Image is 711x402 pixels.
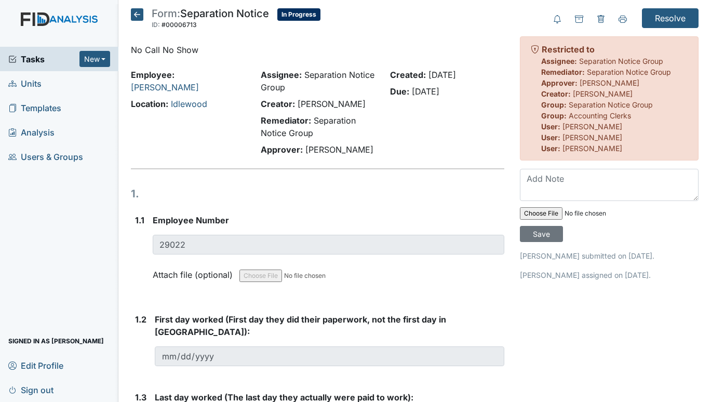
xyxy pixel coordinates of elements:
strong: Approver: [541,78,578,87]
span: Units [8,75,42,91]
a: [PERSON_NAME] [131,82,199,92]
span: [PERSON_NAME] [573,89,633,98]
span: [PERSON_NAME] [580,78,639,87]
span: [PERSON_NAME] [298,99,366,109]
span: ID: [152,21,160,29]
span: [PERSON_NAME] [562,144,622,153]
span: [PERSON_NAME] [305,144,373,155]
strong: Group: [541,100,567,109]
input: Resolve [642,8,699,28]
strong: Approver: [261,144,303,155]
span: Form: [152,7,180,20]
span: First day worked (First day they did their paperwork, not the first day in [GEOGRAPHIC_DATA]): [155,314,446,337]
span: In Progress [277,8,320,21]
label: Attach file (optional) [153,263,237,281]
strong: Created: [390,70,426,80]
strong: User: [541,133,560,142]
h1: 1. [131,186,504,202]
span: [PERSON_NAME] [562,122,622,131]
div: Separation Notice [152,8,269,31]
strong: Due: [390,86,409,97]
span: Templates [8,100,61,116]
strong: Restricted to [542,44,595,55]
a: Tasks [8,53,79,65]
strong: Location: [131,99,168,109]
span: [DATE] [412,86,439,97]
span: Separation Notice Group [587,68,671,76]
strong: Remediator: [261,115,311,126]
strong: Group: [541,111,567,120]
button: New [79,51,111,67]
p: No Call No Show [131,44,504,56]
span: Employee Number [153,215,229,225]
strong: User: [541,144,560,153]
span: Separation Notice Group [569,100,653,109]
strong: Employee: [131,70,175,80]
strong: Creator: [541,89,571,98]
p: [PERSON_NAME] submitted on [DATE]. [520,250,699,261]
strong: Assignee: [261,70,302,80]
span: Separation Notice Group [261,70,374,92]
span: [PERSON_NAME] [562,133,622,142]
span: Users & Groups [8,149,83,165]
strong: Creator: [261,99,295,109]
span: #00006713 [162,21,197,29]
input: Save [520,226,563,242]
span: Sign out [8,382,53,398]
span: Edit Profile [8,357,63,373]
strong: Assignee: [541,57,577,65]
label: 1.1 [135,214,144,226]
a: Idlewood [171,99,207,109]
span: [DATE] [428,70,456,80]
p: [PERSON_NAME] assigned on [DATE]. [520,270,699,280]
span: Analysis [8,124,55,140]
span: Separation Notice Group [579,57,663,65]
strong: Remediator: [541,68,585,76]
strong: User: [541,122,560,131]
span: Accounting Clerks [569,111,631,120]
span: Signed in as [PERSON_NAME] [8,333,104,349]
label: 1.2 [135,313,146,326]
